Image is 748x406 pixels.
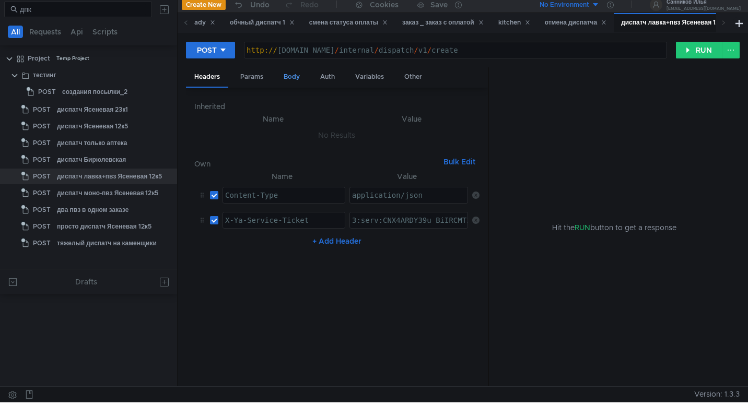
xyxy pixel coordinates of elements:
span: POST [33,169,51,184]
div: Variables [347,67,392,87]
span: POST [33,135,51,151]
span: Version: 1.3.3 [694,387,740,402]
div: диспатч лавка+пвз Ясеневая 12к5 [621,17,735,28]
button: RUN [676,42,722,58]
div: диспатч Ясеневая 12к5 [57,118,128,134]
div: диспатч Бирюлевская [57,152,126,168]
div: Headers [186,67,228,88]
div: заказ _ заказ с оплатой [402,17,484,28]
div: Other [396,67,430,87]
div: Params [232,67,272,87]
th: Value [345,170,468,183]
div: смена статуса оплаты [309,17,388,28]
th: Name [218,170,345,183]
h6: Inherited [194,100,480,113]
span: POST [38,84,56,100]
span: POST [33,102,51,117]
button: POST [186,42,235,58]
th: Name [203,113,344,125]
button: All [8,26,23,38]
div: Temp Project [56,51,89,66]
div: диспатч лавка+пвз Ясеневая 12к5 [57,169,162,184]
span: POST [33,202,51,218]
div: диспатч только аптека [57,135,127,151]
div: два пвз в одном заказе [57,202,128,218]
input: Search... [20,4,146,15]
div: Project [28,51,50,66]
div: kitchen [498,17,530,28]
div: отмена диспатча [545,17,607,28]
div: Auth [312,67,343,87]
th: Value [344,113,480,125]
button: Bulk Edit [439,156,480,168]
div: тяжелый диспатч на каменщики [57,235,157,251]
button: Api [67,26,86,38]
button: Requests [26,26,64,38]
div: Save [430,1,448,8]
div: [EMAIL_ADDRESS][DOMAIN_NAME] [667,7,741,10]
span: POST [33,235,51,251]
span: POST [33,185,51,201]
span: Hit the button to get a response [552,222,676,233]
span: POST [33,219,51,234]
nz-embed-empty: No Results [318,130,355,140]
div: создания посылки_2 [62,84,127,100]
div: Body [275,67,308,87]
div: POST [197,44,217,56]
div: Drafts [75,276,97,288]
button: Scripts [89,26,121,38]
button: + Add Header [308,235,366,247]
div: тестинг [33,67,56,83]
span: RUN [575,223,590,232]
div: диспатч Ясеневая 23к1 [57,102,128,117]
div: обчный диспатч 1 [230,17,295,28]
span: POST [33,152,51,168]
div: просто диспатч Ясеневая 12к5 [57,219,151,234]
div: диспатч моно-пвз Ясеневая 12к5 [57,185,158,201]
span: POST [33,118,51,134]
h6: Own [194,158,439,170]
